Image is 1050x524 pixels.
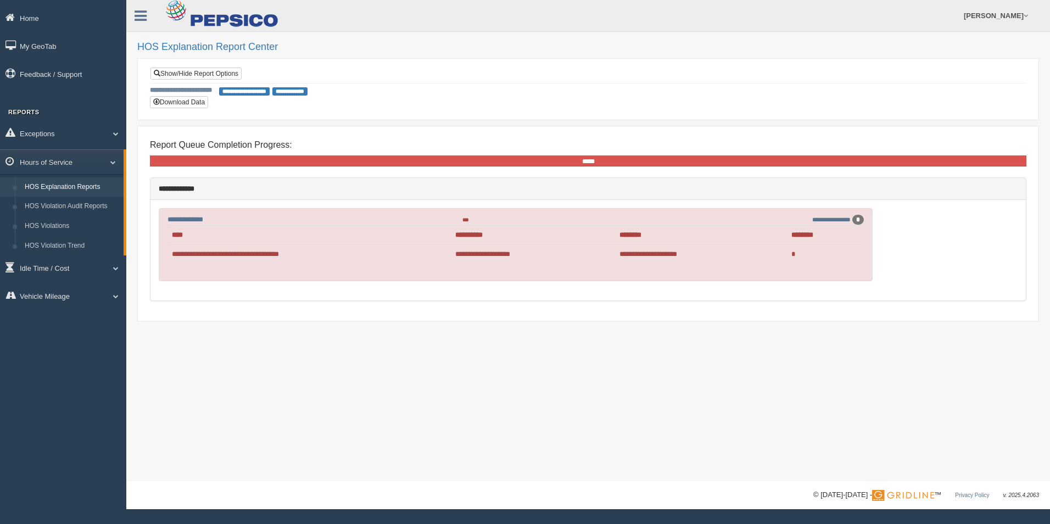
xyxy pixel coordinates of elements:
span: v. 2025.4.2063 [1003,492,1039,498]
h2: HOS Explanation Report Center [137,42,1039,53]
a: Privacy Policy [955,492,989,498]
a: HOS Explanation Reports [20,177,124,197]
img: Gridline [872,490,934,501]
h4: Report Queue Completion Progress: [150,140,1026,150]
a: HOS Violations [20,216,124,236]
div: © [DATE]-[DATE] - ™ [813,489,1039,501]
a: HOS Violation Trend [20,236,124,256]
button: Download Data [150,96,208,108]
a: Show/Hide Report Options [150,68,242,80]
a: HOS Violation Audit Reports [20,197,124,216]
